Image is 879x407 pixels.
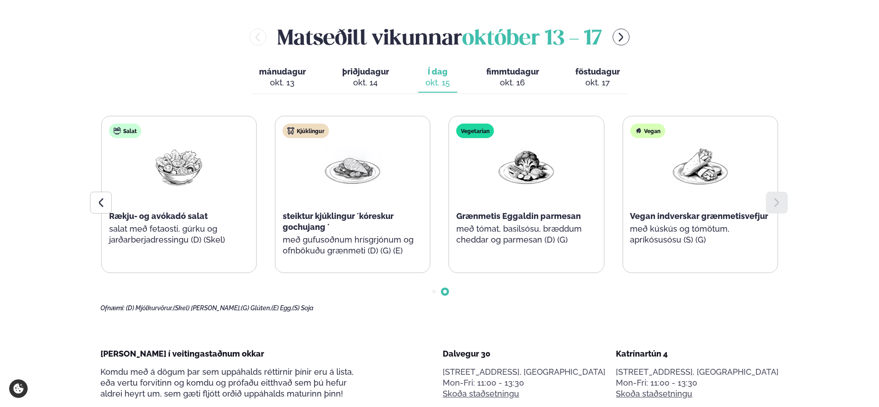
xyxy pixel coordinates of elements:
img: salad.svg [114,127,121,134]
img: chicken.svg [287,127,295,134]
span: (S) Soja [292,304,314,312]
p: salat með fetaosti, gúrku og jarðarberjadressingu (D) (Skel) [109,223,249,245]
span: Komdu með á dögum þar sem uppáhalds réttirnir þínir eru á lista, eða vertu forvitinn og komdu og ... [100,367,354,398]
span: Go to slide 1 [432,290,436,293]
span: Grænmetis Eggaldin parmesan [456,211,581,221]
img: Vegan.svg [634,127,642,134]
div: Kjúklingur [283,124,329,138]
div: Dalvegur 30 [443,348,605,359]
button: fimmtudagur okt. 16 [479,63,546,93]
img: Vegan.png [497,145,555,188]
div: okt. 17 [575,77,620,88]
p: [STREET_ADDRESS], [GEOGRAPHIC_DATA] [616,367,779,377]
span: október 13 - 17 [462,29,602,49]
button: menu-btn-right [613,29,629,45]
div: Mon-Fri: 11:00 - 13:30 [443,377,605,388]
span: Ofnæmi: [100,304,125,312]
span: steiktur kjúklingur ´kóreskur gochujang ´ [283,211,394,232]
span: Í dag [425,66,450,77]
button: mánudagur okt. 13 [252,63,313,93]
p: með kúskús og tómötum, apríkósusósu (S) (G) [630,223,770,245]
div: Katrínartún 4 [616,348,779,359]
img: Chicken-breast.png [324,145,382,188]
span: mánudagur [259,67,306,76]
span: (Skel) [PERSON_NAME], [173,304,241,312]
span: fimmtudagur [486,67,539,76]
span: (G) Glúten, [241,304,271,312]
a: Cookie settings [9,379,28,398]
div: Mon-Fri: 11:00 - 13:30 [616,377,779,388]
img: Salad.png [150,145,208,188]
a: Skoða staðsetningu [616,388,692,399]
button: menu-btn-left [250,29,266,45]
span: [PERSON_NAME] í veitingastaðnum okkar [100,349,264,358]
h2: Matseðill vikunnar [277,22,602,52]
div: okt. 15 [425,77,450,88]
span: Vegan indverskar grænmetisvefjur [630,211,768,221]
p: með gufusoðnum hrísgrjónum og ofnbökuðu grænmeti (D) (G) (E) [283,234,423,256]
span: (D) Mjólkurvörur, [126,304,173,312]
span: þriðjudagur [342,67,389,76]
button: þriðjudagur okt. 14 [335,63,396,93]
div: okt. 14 [342,77,389,88]
button: Í dag okt. 15 [418,63,457,93]
img: Wraps.png [671,145,729,188]
div: Salat [109,124,141,138]
div: Vegan [630,124,665,138]
span: Go to slide 2 [443,290,447,293]
div: okt. 13 [259,77,306,88]
button: föstudagur okt. 17 [568,63,627,93]
span: föstudagur [575,67,620,76]
span: (E) Egg, [271,304,292,312]
div: okt. 16 [486,77,539,88]
span: Rækju- og avókadó salat [109,211,208,221]
a: Skoða staðsetningu [443,388,519,399]
p: [STREET_ADDRESS], [GEOGRAPHIC_DATA] [443,367,605,377]
p: með tómat, basilsósu, bræddum cheddar og parmesan (D) (G) [456,223,596,245]
div: Vegetarian [456,124,494,138]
